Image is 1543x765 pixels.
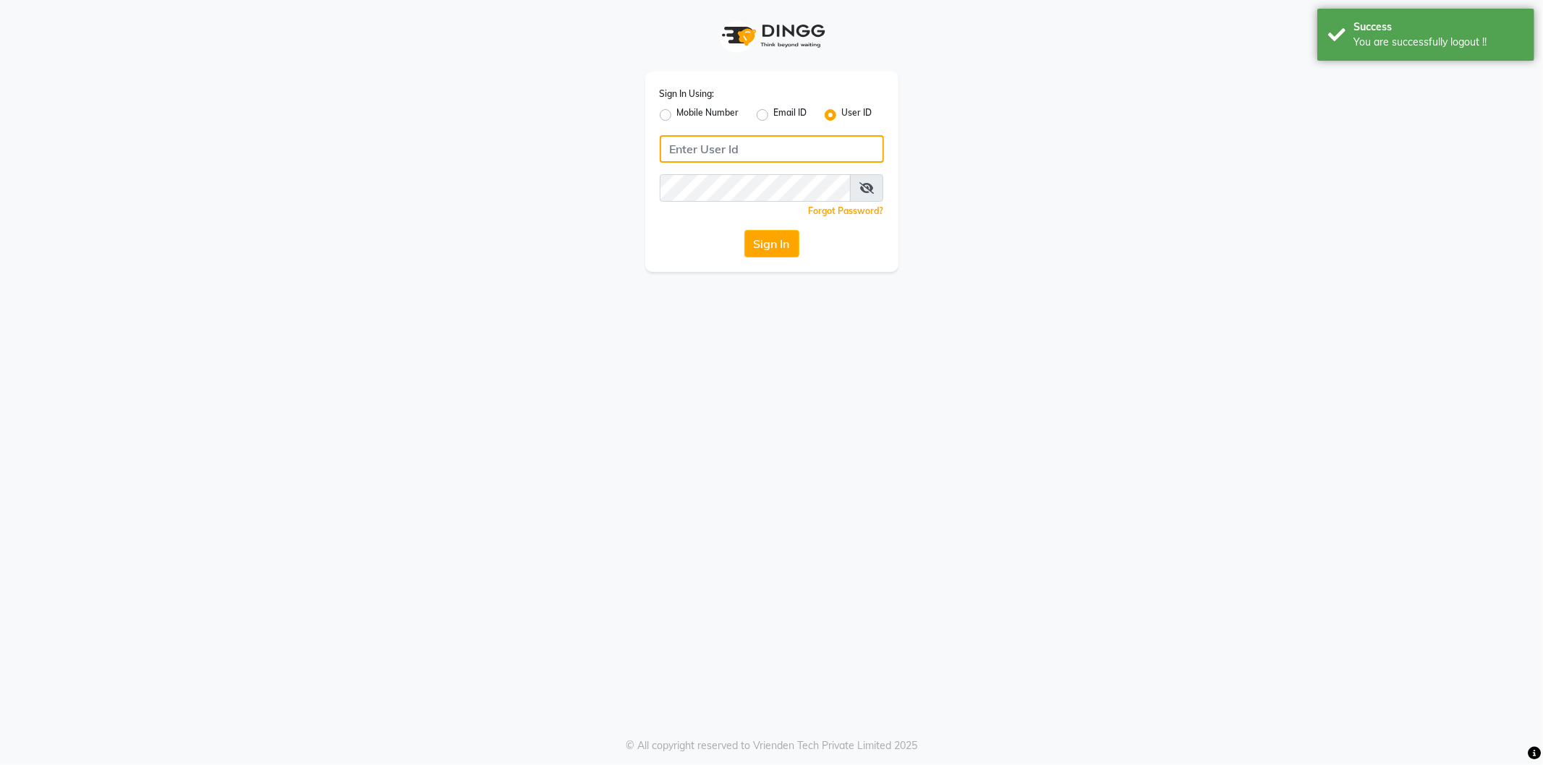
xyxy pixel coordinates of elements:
[660,135,884,163] input: Username
[809,205,884,216] a: Forgot Password?
[660,174,851,202] input: Username
[1353,35,1523,50] div: You are successfully logout !!
[774,106,807,124] label: Email ID
[842,106,872,124] label: User ID
[660,87,715,101] label: Sign In Using:
[677,106,739,124] label: Mobile Number
[744,230,799,257] button: Sign In
[1353,20,1523,35] div: Success
[714,14,830,57] img: logo1.svg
